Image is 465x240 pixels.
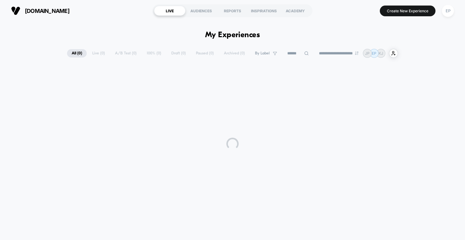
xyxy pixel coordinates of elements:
p: KJ [379,51,383,56]
h1: My Experiences [205,31,260,40]
img: Visually logo [11,6,20,15]
img: end [355,51,359,55]
div: ACADEMY [280,6,311,16]
span: By Label [255,51,270,56]
div: REPORTS [217,6,248,16]
div: EP [442,5,454,17]
div: LIVE [154,6,185,16]
span: [DOMAIN_NAME] [25,8,70,14]
button: Create New Experience [380,6,435,16]
p: JP [365,51,370,56]
span: All ( 0 ) [67,49,87,57]
div: INSPIRATIONS [248,6,280,16]
div: AUDIENCES [185,6,217,16]
button: EP [440,5,456,17]
p: EP [372,51,376,56]
button: [DOMAIN_NAME] [9,6,71,16]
